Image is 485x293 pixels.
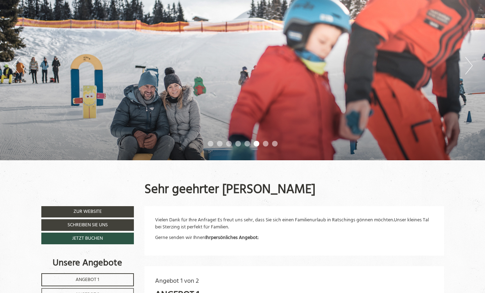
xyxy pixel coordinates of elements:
a: Zur Website [41,206,134,217]
div: Unsere Angebote [41,257,134,270]
a: Jetzt buchen [41,233,134,244]
div: [DATE] [128,5,150,16]
small: 12:34 [11,32,97,36]
span: Angebot 1 von 2 [155,276,199,286]
span: persönliches Angebot: [211,234,259,242]
button: Next [465,57,473,74]
span: Angebot 1 [76,276,99,284]
button: Previous [12,57,20,74]
a: Schreiben Sie uns [41,219,134,231]
div: Berghotel Ratschings [11,20,97,25]
button: Senden [240,187,278,198]
h1: Sehr geehrter [PERSON_NAME] [144,183,315,197]
strong: Ihr [205,234,211,242]
p: Vielen Dank für Ihre Anfrage! Es freut uns sehr, dass Sie sich einen Familienurlaub in Ratschings... [155,217,433,231]
span: Gerne senden wir Ihnen [155,234,211,242]
div: Guten Tag, wie können wir Ihnen helfen? [5,19,100,38]
span: Unser kleines Tal bei Sterzing ist perfekt für Familien. [155,216,429,231]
